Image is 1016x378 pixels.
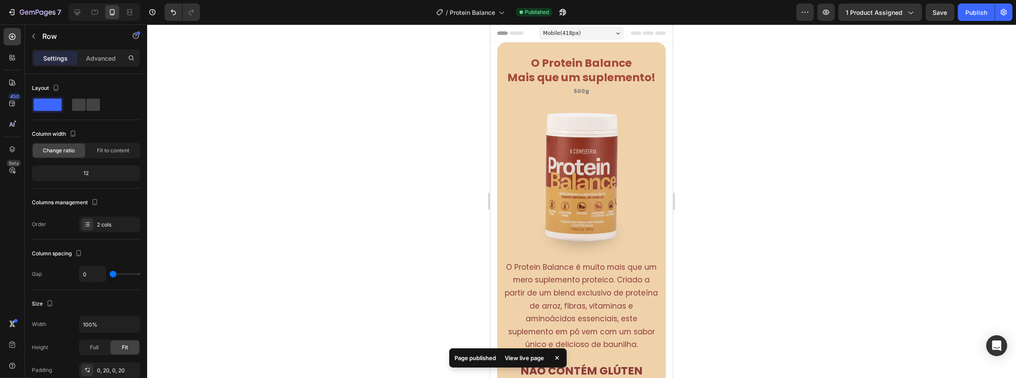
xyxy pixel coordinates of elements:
span: Fit to content [97,147,129,155]
div: Width [32,320,46,328]
h2: NÃO CONTÉM GLÚTEN [7,337,176,356]
button: 1 product assigned [838,3,922,21]
div: Publish [965,8,987,17]
p: 7 [57,7,61,17]
span: 1 product assigned [846,8,902,17]
button: Publish [958,3,995,21]
button: 7 [3,3,65,21]
div: Open Intercom Messenger [986,335,1007,356]
input: Auto [79,266,106,282]
span: / [446,8,448,17]
button: Save [926,3,954,21]
div: 450 [8,93,21,100]
div: 0, 20, 0, 20 [97,367,138,375]
div: Column width [32,128,78,140]
div: Gap [32,270,42,278]
div: 2 cols [97,221,138,229]
p: Row [42,31,117,41]
p: Advanced [86,54,116,63]
iframe: Design area [490,24,673,378]
div: Height [32,344,48,351]
span: Fit [122,344,128,351]
span: Change ratio [43,147,75,155]
div: Beta [7,160,21,167]
span: Full [90,344,99,351]
div: Padding [32,366,52,374]
div: Undo/Redo [165,3,200,21]
div: Size [32,298,55,310]
input: Auto [79,316,140,332]
p: Page published [455,354,496,362]
div: Order [32,220,46,228]
span: Protein Balance [450,8,495,17]
div: 12 [34,167,138,179]
span: Published [525,8,549,16]
div: View live page [499,352,549,364]
div: Column spacing [32,248,84,260]
div: Layout [32,82,61,94]
div: Columns management [32,197,100,209]
span: Save [933,9,947,16]
p: Settings [43,54,68,63]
